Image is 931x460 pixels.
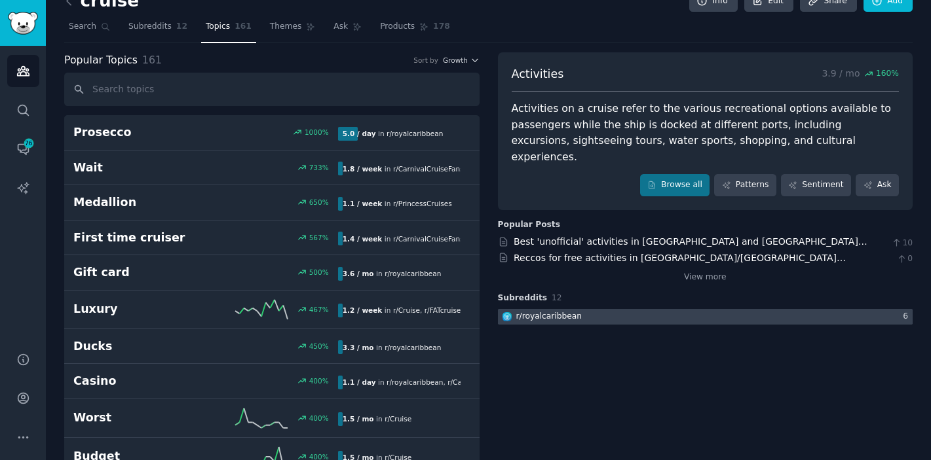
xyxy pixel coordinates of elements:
a: royalcaribbeanr/royalcaribbean6 [498,309,913,325]
div: 450 % [309,342,329,351]
b: 1.1 / day [343,378,376,386]
span: Subreddits [128,21,172,33]
span: r/ FATcruises [425,306,465,314]
span: r/ Cruise [385,415,411,423]
span: 178 [433,21,450,33]
h2: Luxury [73,301,206,317]
h2: Medallion [73,194,206,211]
a: Wait733%1.8 / weekin r/CarnivalCruiseFans [64,150,480,186]
div: in [338,232,461,245]
div: Sort by [413,56,438,65]
span: 0 [896,253,913,265]
div: 400 % [309,414,329,423]
a: Search [64,16,115,43]
a: Worst400%1.5 / moin r/Cruise [64,399,480,438]
div: r/ royalcaribbean [516,311,582,323]
span: , [420,306,422,314]
span: r/ Cruise [393,306,420,314]
h2: Worst [73,410,206,426]
div: in [338,127,448,141]
span: 161 [235,21,252,33]
div: Activities on a cruise refer to the various recreational options available to passengers while th... [512,101,900,165]
h2: Ducks [73,338,206,355]
div: 500 % [309,268,329,277]
div: 1000 % [305,128,329,137]
div: in [338,162,461,175]
div: in [338,340,446,354]
div: 567 % [309,233,329,242]
b: 1.4 / week [343,235,383,243]
span: 10 [891,238,913,249]
a: Medallion650%1.1 / weekin r/PrincessCruises [64,185,480,221]
a: Casino400%1.1 / dayin r/royalcaribbean,r/CarnivalCruiseFans [64,364,480,399]
div: Popular Posts [498,219,561,231]
input: Search topics [64,73,480,106]
span: Products [380,21,415,33]
a: Ask [856,174,899,196]
span: 160 % [876,68,899,80]
h2: First time cruiser [73,230,206,246]
a: Sentiment [781,174,851,196]
a: Products178 [375,16,454,43]
span: Growth [443,56,468,65]
div: in [338,304,461,317]
span: , [443,378,445,386]
a: Luxury467%1.2 / weekin r/Cruise,r/FATcruises [64,291,480,329]
a: Gift card500%3.6 / moin r/royalcaribbean [64,255,480,291]
span: Ask [333,21,348,33]
div: in [338,197,457,211]
span: Subreddits [498,292,548,304]
span: 12 [552,293,562,302]
a: Ask [329,16,366,43]
a: Ducks450%3.3 / moin r/royalcaribbean [64,329,480,364]
a: 76 [7,133,39,165]
b: 3.3 / mo [343,344,374,351]
div: 6 [903,311,913,323]
a: Subreddits12 [124,16,192,43]
a: Reccos for free activities in [GEOGRAPHIC_DATA]/[GEOGRAPHIC_DATA][PERSON_NAME]? [514,253,846,277]
span: Popular Topics [64,52,138,69]
a: Best 'unofficial' activities in [GEOGRAPHIC_DATA] and [GEOGRAPHIC_DATA][PERSON_NAME] [514,236,867,260]
span: r/ PrincessCruises [393,200,452,207]
span: r/ royalcaribbean [387,378,443,386]
b: 3.6 / mo [343,270,374,277]
span: r/ CarnivalCruiseFans [447,378,518,386]
h2: Gift card [73,264,206,281]
span: Activities [512,66,564,82]
div: 467 % [309,305,329,314]
span: 76 [23,139,35,148]
a: Patterns [714,174,776,196]
span: Themes [270,21,302,33]
h2: Casino [73,373,206,389]
span: 161 [142,54,162,66]
div: in [338,376,461,389]
b: 1.8 / week [343,165,383,173]
div: 650 % [309,198,329,207]
span: r/ royalcaribbean [385,344,441,351]
a: Topics161 [201,16,256,43]
span: r/ CarnivalCruiseFans [393,165,464,173]
b: 1.2 / week [343,306,383,314]
h2: Prosecco [73,124,206,141]
b: 1.5 / mo [343,415,374,423]
p: 3.9 / mo [822,66,899,82]
span: Topics [206,21,230,33]
h2: Wait [73,160,206,176]
div: 733 % [309,163,329,172]
span: 12 [176,21,187,33]
b: 1.1 / week [343,200,383,207]
div: 400 % [309,376,329,385]
a: Browse all [640,174,710,196]
div: in [338,412,417,426]
span: Search [69,21,96,33]
button: Growth [443,56,480,65]
a: Prosecco1000%5.0 / dayin r/royalcaribbean [64,115,480,150]
img: royalcaribbean [503,312,512,321]
img: GummySearch logo [8,12,38,35]
span: r/ CarnivalCruiseFans [393,235,464,243]
a: First time cruiser567%1.4 / weekin r/CarnivalCruiseFans [64,221,480,256]
a: Themes [265,16,320,43]
span: r/ royalcaribbean [385,270,441,277]
a: View more [684,272,727,283]
div: in [338,267,446,281]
